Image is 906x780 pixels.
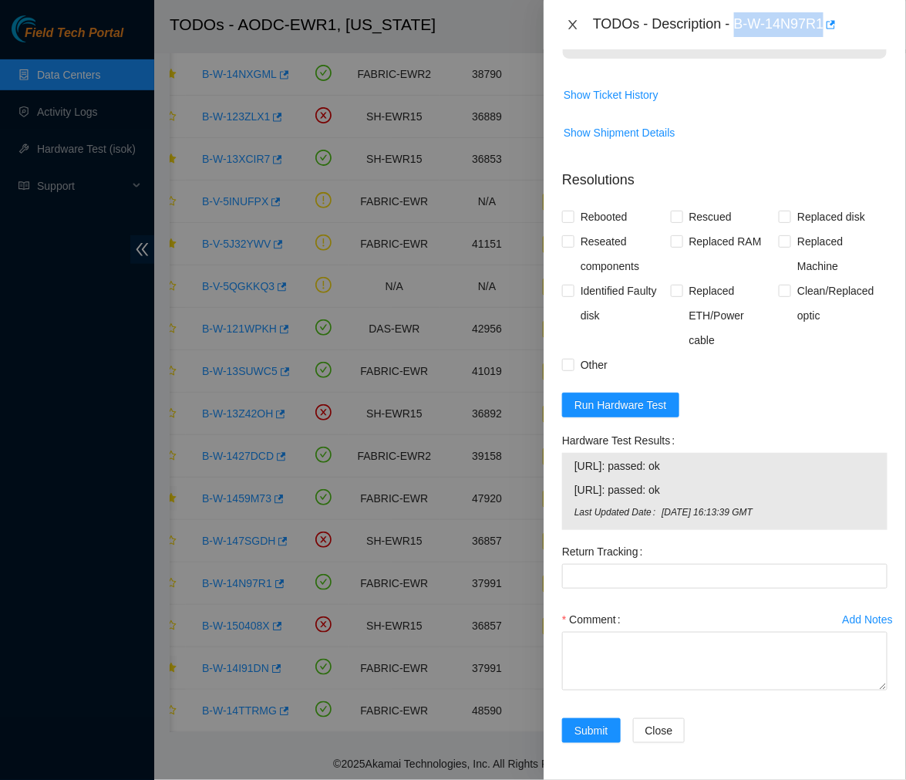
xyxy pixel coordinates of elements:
span: Identified Faulty disk [574,279,671,328]
span: Replaced RAM [683,229,768,254]
span: Reseated components [574,229,671,279]
span: Rebooted [574,204,634,229]
span: Replaced disk [791,204,871,229]
span: [URL]: passed: ok [574,481,875,498]
span: Run Hardware Test [574,397,667,414]
span: Show Shipment Details [564,124,675,141]
span: Submit [574,722,608,739]
label: Comment [562,607,627,632]
span: close [567,19,579,31]
label: Hardware Test Results [562,428,681,453]
div: Add Notes [843,614,893,625]
span: Replaced Machine [791,229,887,279]
button: Show Ticket History [563,83,659,107]
textarea: Comment [562,632,887,691]
p: Resolutions [562,157,887,191]
div: TODOs - Description - B-W-14N97R1 [593,12,887,37]
input: Return Tracking [562,564,887,589]
span: Show Ticket History [564,86,658,103]
span: Clean/Replaced optic [791,279,887,328]
button: Close [562,18,584,32]
label: Return Tracking [562,539,649,564]
span: [DATE] 16:13:39 GMT [662,505,875,520]
span: Close [645,722,673,739]
span: Last Updated Date [574,505,662,520]
button: Add Notes [842,607,894,632]
span: [URL]: passed: ok [574,458,875,474]
button: Close [633,718,685,743]
button: Submit [562,718,621,743]
span: Rescued [683,204,738,229]
button: Show Shipment Details [563,120,676,145]
span: Other [574,353,614,377]
span: Replaced ETH/Power cable [683,279,780,353]
button: Run Hardware Test [562,393,679,417]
